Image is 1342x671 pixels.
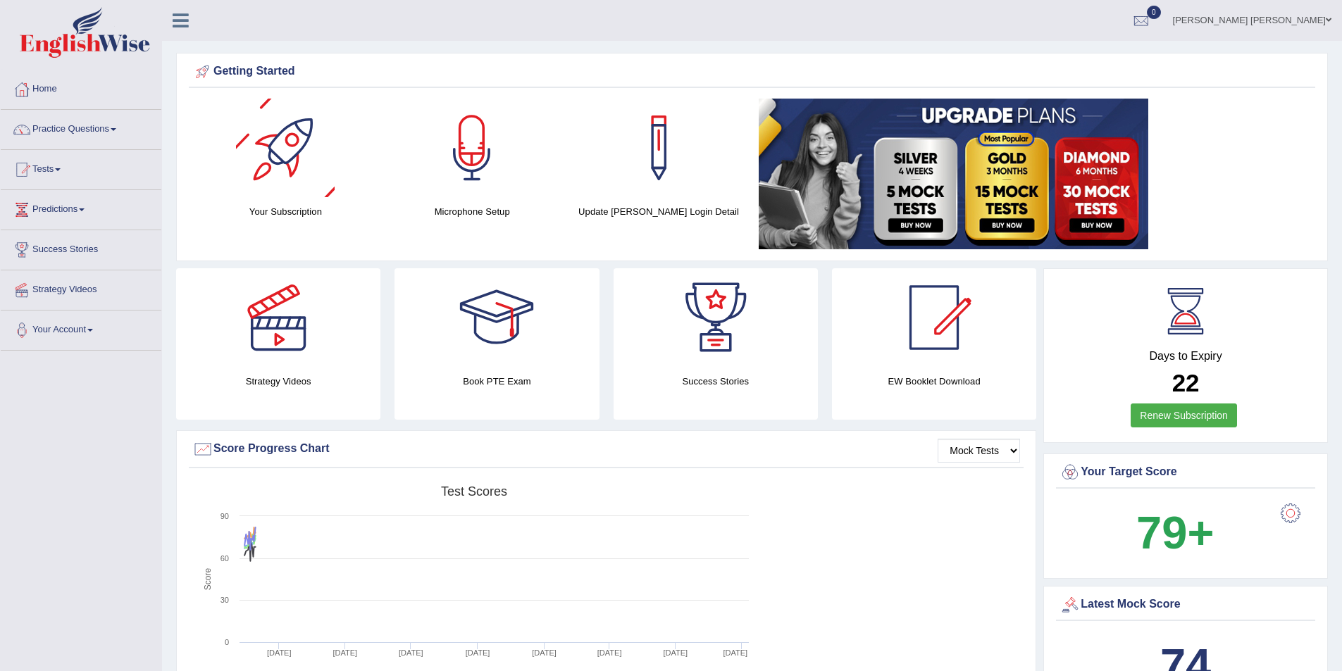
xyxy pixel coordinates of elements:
[663,648,688,657] tspan: [DATE]
[832,374,1036,389] h4: EW Booklet Download
[386,204,559,219] h4: Microphone Setup
[1131,403,1237,427] a: Renew Subscription
[1,190,161,225] a: Predictions
[1,150,161,185] a: Tests
[203,568,213,591] tspan: Score
[1,270,161,306] a: Strategy Videos
[723,648,748,657] tspan: [DATE]
[220,596,229,604] text: 30
[532,648,557,657] tspan: [DATE]
[466,648,490,657] tspan: [DATE]
[1060,462,1312,483] div: Your Target Score
[192,61,1312,82] div: Getting Started
[220,512,229,520] text: 90
[192,439,1020,460] div: Score Progress Chart
[441,484,507,498] tspan: Test scores
[176,374,380,389] h4: Strategy Videos
[333,648,357,657] tspan: [DATE]
[1060,350,1312,363] h4: Days to Expiry
[614,374,818,389] h4: Success Stories
[225,638,229,646] text: 0
[1172,369,1200,396] b: 22
[394,374,599,389] h4: Book PTE Exam
[199,204,372,219] h4: Your Subscription
[1,311,161,346] a: Your Account
[1147,6,1161,19] span: 0
[573,204,745,219] h4: Update [PERSON_NAME] Login Detail
[399,648,423,657] tspan: [DATE]
[267,648,292,657] tspan: [DATE]
[1,70,161,105] a: Home
[1,230,161,265] a: Success Stories
[1060,594,1312,615] div: Latest Mock Score
[597,648,622,657] tspan: [DATE]
[1136,507,1214,558] b: 79+
[759,99,1148,249] img: small5.jpg
[220,554,229,563] text: 60
[1,110,161,145] a: Practice Questions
